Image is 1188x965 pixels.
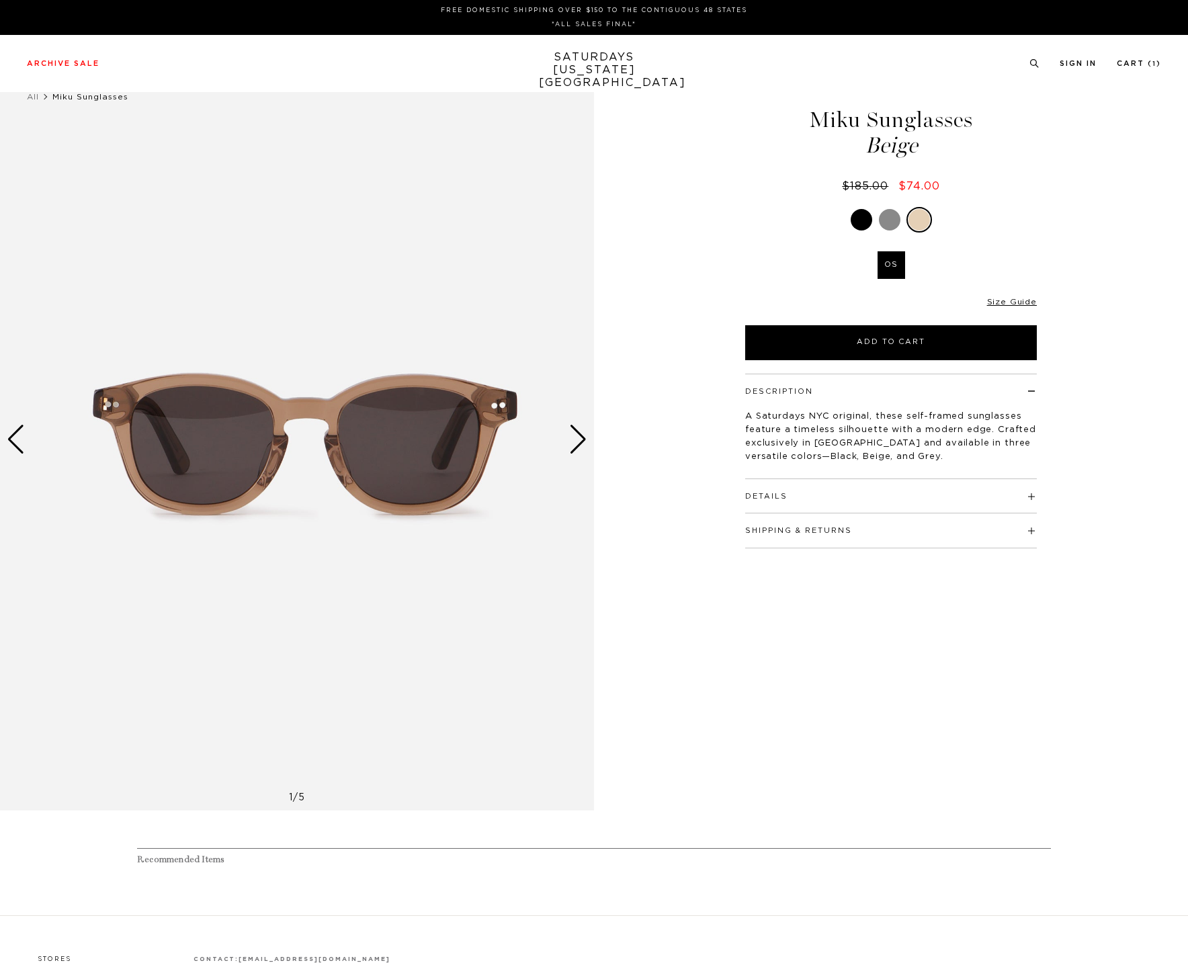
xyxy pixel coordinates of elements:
[878,251,905,279] label: OS
[745,410,1037,464] p: A Saturdays NYC original, these self-framed sunglasses feature a timeless silhouette with a moder...
[569,425,587,454] div: Next slide
[32,5,1156,15] p: FREE DOMESTIC SHIPPING OVER $150 TO THE CONTIGUOUS 48 STATES
[32,19,1156,30] p: *ALL SALES FINAL*
[27,93,39,101] a: All
[27,60,99,67] a: Archive Sale
[743,134,1039,157] span: Beige
[239,956,390,962] a: [EMAIL_ADDRESS][DOMAIN_NAME]
[38,956,71,962] a: Stores
[743,109,1039,157] h1: Miku Sunglasses
[289,793,293,802] span: 1
[745,493,788,500] button: Details
[898,181,940,192] span: $74.00
[298,793,305,802] span: 5
[7,425,25,454] div: Previous slide
[745,325,1037,360] button: Add to Cart
[52,93,128,101] span: Miku Sunglasses
[987,298,1037,306] a: Size Guide
[194,956,239,962] strong: contact:
[1060,60,1097,67] a: Sign In
[842,181,894,192] del: $185.00
[745,527,852,534] button: Shipping & Returns
[1117,60,1161,67] a: Cart (1)
[137,854,1051,866] h4: Recommended Items
[745,388,813,395] button: Description
[1152,61,1156,67] small: 1
[539,51,650,89] a: SATURDAYS[US_STATE][GEOGRAPHIC_DATA]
